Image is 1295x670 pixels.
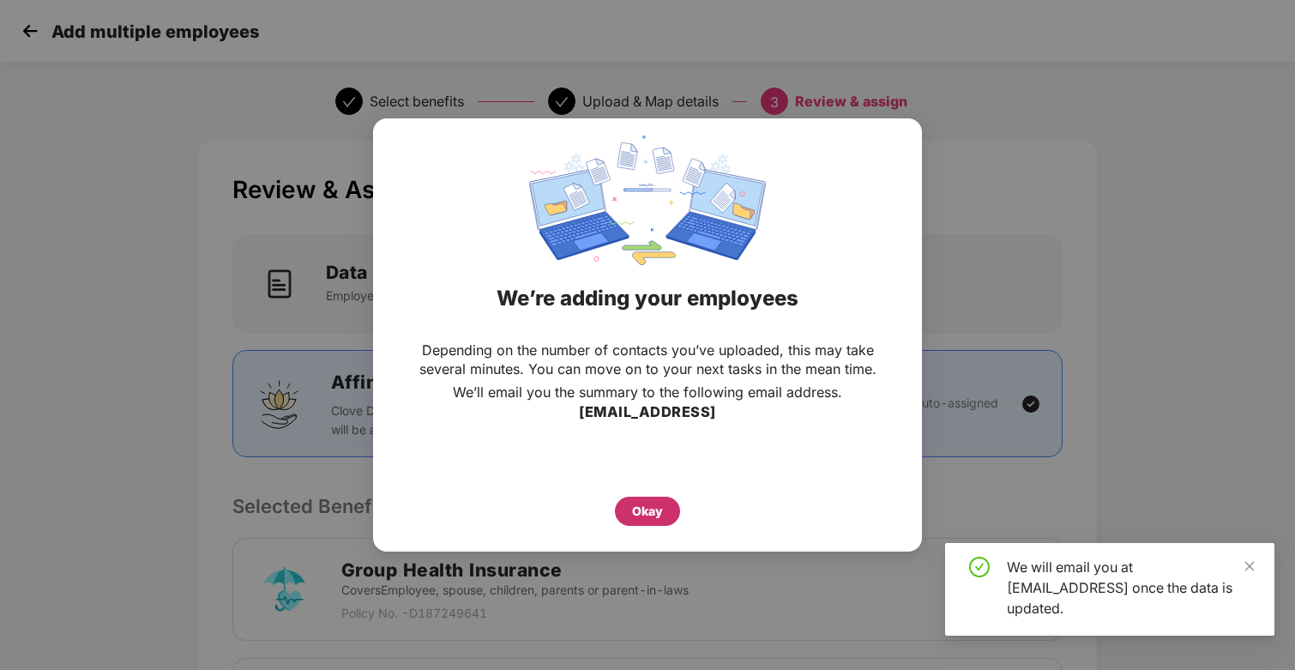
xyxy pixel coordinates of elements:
[969,557,990,577] span: check-circle
[1244,560,1256,572] span: close
[1007,557,1254,619] div: We will email you at [EMAIL_ADDRESS] once the data is updated.
[632,502,663,521] div: Okay
[395,265,900,332] div: We’re adding your employees
[579,401,716,424] h3: [EMAIL_ADDRESS]
[529,136,766,265] img: svg+xml;base64,PHN2ZyBpZD0iRGF0YV9zeW5jaW5nIiB4bWxucz0iaHR0cDovL3d3dy53My5vcmcvMjAwMC9zdmciIHdpZH...
[407,341,888,378] p: Depending on the number of contacts you’ve uploaded, this may take several minutes. You can move ...
[453,383,842,401] p: We’ll email you the summary to the following email address.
